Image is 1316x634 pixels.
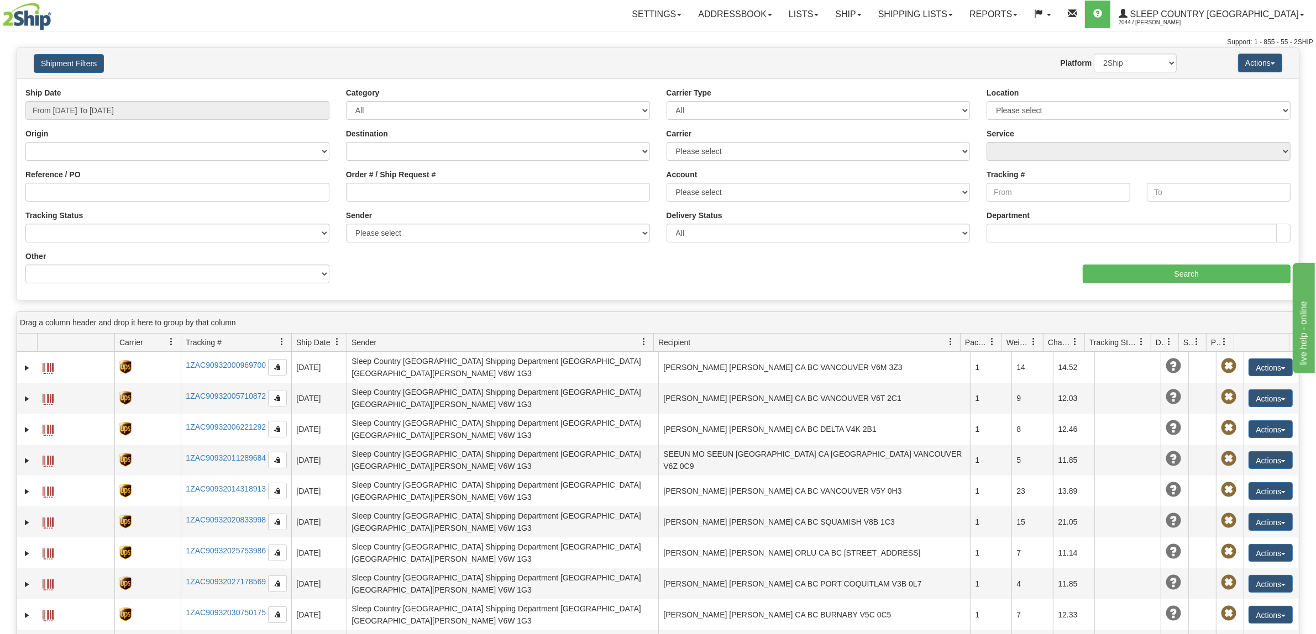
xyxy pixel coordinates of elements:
[291,383,347,414] td: [DATE]
[1011,352,1053,383] td: 14
[1011,445,1053,475] td: 5
[268,514,287,530] button: Copy to clipboard
[291,537,347,568] td: [DATE]
[1083,265,1291,283] input: Search
[1053,414,1094,445] td: 12.46
[346,210,372,221] label: Sender
[119,607,131,621] img: 8 - UPS
[272,332,291,351] a: Tracking # filter column settings
[1011,383,1053,414] td: 9
[667,210,722,221] label: Delivery Status
[346,169,436,180] label: Order # / Ship Request #
[1166,513,1181,529] span: Unknown
[1147,183,1291,202] input: To
[186,422,266,431] a: 1ZAC90932006221292
[119,515,131,529] img: 8 - UPS
[1011,537,1053,568] td: 7
[268,575,287,592] button: Copy to clipboard
[1249,482,1293,500] button: Actions
[43,420,54,437] a: Label
[347,445,658,475] td: Sleep Country [GEOGRAPHIC_DATA] Shipping Department [GEOGRAPHIC_DATA] [GEOGRAPHIC_DATA][PERSON_NA...
[1053,383,1094,414] td: 12.03
[658,537,970,568] td: [PERSON_NAME] [PERSON_NAME] ORLU CA BC [STREET_ADDRESS]
[347,352,658,383] td: Sleep Country [GEOGRAPHIC_DATA] Shipping Department [GEOGRAPHIC_DATA] [GEOGRAPHIC_DATA][PERSON_NA...
[1221,575,1236,590] span: Pickup Not Assigned
[965,337,988,348] span: Packages
[1166,389,1181,405] span: Unknown
[658,599,970,630] td: [PERSON_NAME] [PERSON_NAME] CA BC BURNABY V5C 0C5
[1011,506,1053,537] td: 15
[1166,606,1181,621] span: Unknown
[1221,358,1236,374] span: Pickup Not Assigned
[1132,332,1151,351] a: Tracking Status filter column settings
[1006,337,1030,348] span: Weight
[970,599,1011,630] td: 1
[268,452,287,468] button: Copy to clipboard
[1048,337,1071,348] span: Charge
[1166,420,1181,436] span: Unknown
[22,517,33,528] a: Expand
[1211,337,1220,348] span: Pickup Status
[186,337,222,348] span: Tracking #
[25,251,46,262] label: Other
[1110,1,1313,28] a: Sleep Country [GEOGRAPHIC_DATA] 2044 / [PERSON_NAME]
[22,610,33,621] a: Expand
[983,332,1002,351] a: Packages filter column settings
[658,352,970,383] td: [PERSON_NAME] [PERSON_NAME] CA BC VANCOUVER V6M 3Z3
[22,579,33,590] a: Expand
[658,337,690,348] span: Recipient
[987,87,1019,98] label: Location
[1066,332,1084,351] a: Charge filter column settings
[970,352,1011,383] td: 1
[987,210,1030,221] label: Department
[1119,17,1202,28] span: 2044 / [PERSON_NAME]
[970,383,1011,414] td: 1
[658,414,970,445] td: [PERSON_NAME] [PERSON_NAME] CA BC DELTA V4K 2B1
[186,546,266,555] a: 1ZAC90932025753986
[1024,332,1043,351] a: Weight filter column settings
[43,451,54,468] a: Label
[1089,337,1137,348] span: Tracking Status
[186,453,266,462] a: 1ZAC90932011289684
[347,568,658,599] td: Sleep Country [GEOGRAPHIC_DATA] Shipping Department [GEOGRAPHIC_DATA] [GEOGRAPHIC_DATA][PERSON_NA...
[268,483,287,499] button: Copy to clipboard
[186,392,266,400] a: 1ZAC90932005710872
[119,484,131,498] img: 8 - UPS
[970,414,1011,445] td: 1
[3,38,1313,47] div: Support: 1 - 855 - 55 - 2SHIP
[346,87,380,98] label: Category
[291,506,347,537] td: [DATE]
[1160,332,1178,351] a: Delivery Status filter column settings
[690,1,780,28] a: Addressbook
[268,606,287,623] button: Copy to clipboard
[119,422,131,436] img: 8 - UPS
[1166,358,1181,374] span: Unknown
[1128,9,1299,19] span: Sleep Country [GEOGRAPHIC_DATA]
[970,568,1011,599] td: 1
[43,482,54,499] a: Label
[268,421,287,437] button: Copy to clipboard
[1053,506,1094,537] td: 21.05
[658,445,970,475] td: SEEUN MO SEEUN [GEOGRAPHIC_DATA] CA [GEOGRAPHIC_DATA] VANCOUVER V6Z 0C9
[870,1,961,28] a: Shipping lists
[623,1,690,28] a: Settings
[961,1,1026,28] a: Reports
[43,543,54,561] a: Label
[1249,544,1293,562] button: Actions
[941,332,960,351] a: Recipient filter column settings
[43,358,54,376] a: Label
[43,605,54,623] a: Label
[658,568,970,599] td: [PERSON_NAME] [PERSON_NAME] CA BC PORT COQUITLAM V3B 0L7
[186,577,266,586] a: 1ZAC90932027178569
[291,414,347,445] td: [DATE]
[352,337,376,348] span: Sender
[291,599,347,630] td: [DATE]
[291,475,347,506] td: [DATE]
[987,128,1014,139] label: Service
[658,506,970,537] td: [PERSON_NAME] [PERSON_NAME] CA BC SQUAMISH V8B 1C3
[296,337,330,348] span: Ship Date
[43,389,54,406] a: Label
[119,360,131,374] img: 8 - UPS
[347,475,658,506] td: Sleep Country [GEOGRAPHIC_DATA] Shipping Department [GEOGRAPHIC_DATA] [GEOGRAPHIC_DATA][PERSON_NA...
[1053,537,1094,568] td: 11.14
